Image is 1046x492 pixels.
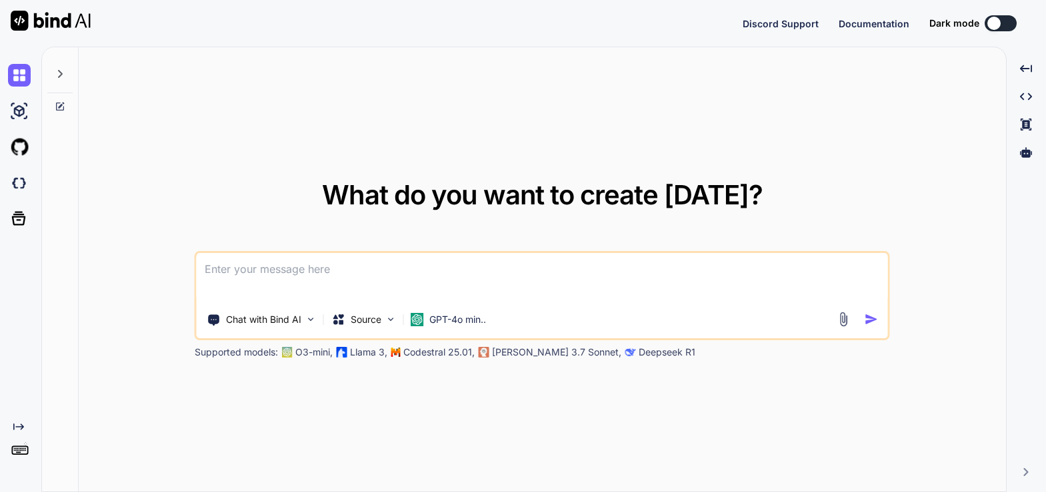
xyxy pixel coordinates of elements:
img: Pick Models [385,314,397,325]
img: GPT-4o mini [411,313,424,326]
img: GPT-4 [282,347,293,358]
span: Dark mode [929,17,979,30]
p: [PERSON_NAME] 3.7 Sonnet, [492,346,621,359]
img: Bind AI [11,11,91,31]
img: ai-studio [8,100,31,123]
img: claude [625,347,636,358]
img: icon [865,312,879,326]
img: claude [479,347,489,358]
p: Codestral 25.01, [403,346,475,359]
p: Llama 3, [350,346,387,359]
img: attachment [836,312,851,327]
img: githubLight [8,136,31,158]
p: Chat with Bind AI [226,313,301,326]
img: Mistral-AI [391,348,401,357]
img: chat [8,64,31,87]
p: O3-mini, [295,346,333,359]
img: Pick Tools [305,314,317,325]
span: Discord Support [743,18,819,29]
p: GPT-4o min.. [429,313,486,326]
span: What do you want to create [DATE]? [322,178,763,211]
img: darkCloudIdeIcon [8,172,31,194]
img: Llama2 [337,347,347,358]
p: Source [351,313,381,326]
p: Supported models: [195,346,278,359]
span: Documentation [839,18,909,29]
button: Discord Support [743,17,819,31]
p: Deepseek R1 [639,346,695,359]
button: Documentation [839,17,909,31]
